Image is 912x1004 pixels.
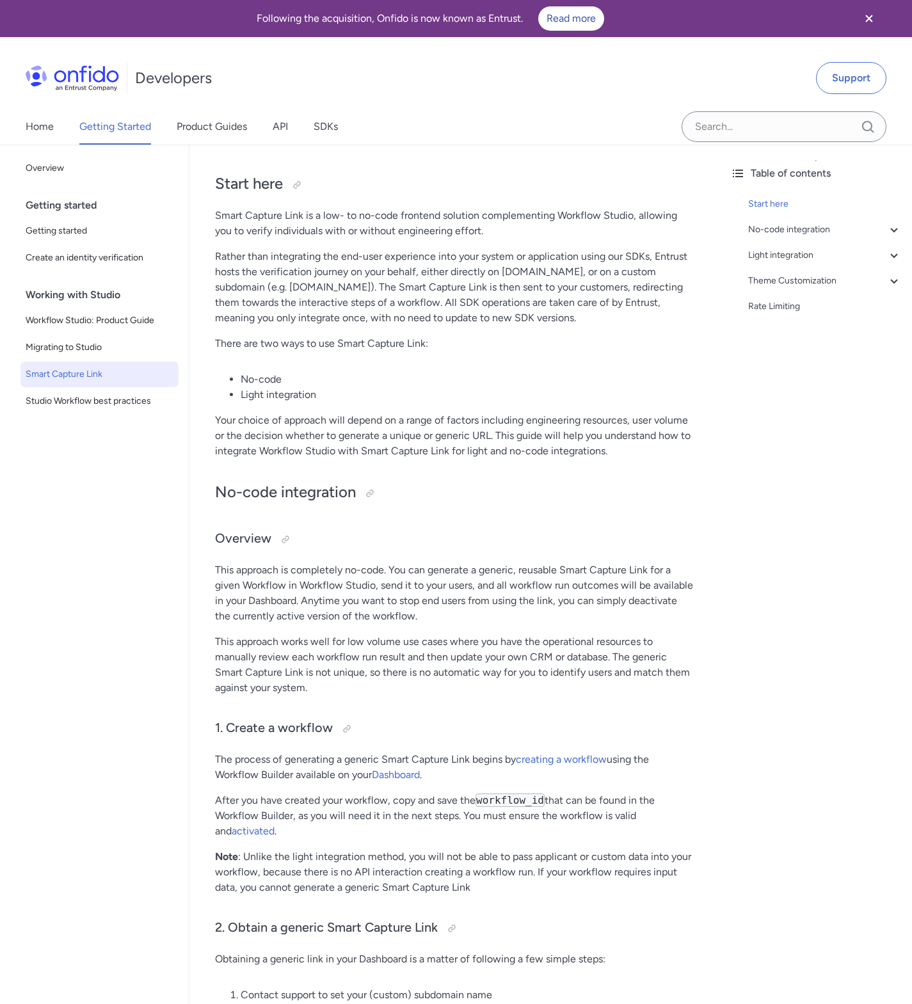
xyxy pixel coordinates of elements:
h3: Overview [215,529,694,550]
span: Overview [26,161,173,176]
a: Dashboard [372,769,420,781]
a: Theme Customization [748,273,902,289]
a: Smart Capture Link [20,362,179,387]
div: Getting started [26,193,184,218]
p: Smart Capture Link is a low- to no-code frontend solution complementing Workflow Studio, allowing... [215,208,694,239]
p: : Unlike the light integration method, you will not be able to pass applicant or custom data into... [215,849,694,895]
button: Close banner [845,3,893,35]
h2: Start here [215,173,694,195]
img: Onfido Logo [26,65,119,91]
input: Onfido search input field [682,111,886,142]
span: Create an identity verification [26,250,173,266]
li: Light integration [241,387,694,402]
a: Home [26,109,54,145]
span: Studio Workflow best practices [26,394,173,409]
a: activated [232,825,275,837]
span: Getting started [26,223,173,239]
a: Support [816,62,886,94]
li: No-code [241,372,694,387]
svg: Close banner [861,11,877,26]
a: API [273,109,288,145]
p: This approach is completely no-code. You can generate a generic, reusable Smart Capture Link for ... [215,562,694,624]
h3: 1. Create a workflow [215,719,694,739]
a: Overview [20,155,179,181]
span: Workflow Studio: Product Guide [26,313,173,328]
h1: Developers [135,68,212,88]
a: Read more [538,6,604,31]
a: creating a workflow [516,753,607,765]
h3: 2. Obtain a generic Smart Capture Link [215,918,694,939]
p: Obtaining a generic link in your Dashboard is a matter of following a few simple steps: [215,952,694,967]
a: Getting started [20,218,179,244]
span: Migrating to Studio [26,340,173,355]
p: The process of generating a generic Smart Capture Link begins by using the Workflow Builder avail... [215,752,694,783]
a: Workflow Studio: Product Guide [20,308,179,333]
div: Following the acquisition, Onfido is now known as Entrust. [15,6,845,31]
a: Create an identity verification [20,245,179,271]
p: Your choice of approach will depend on a range of factors including engineering resources, user v... [215,413,694,459]
a: Getting Started [79,109,151,145]
a: Rate Limiting [748,299,902,314]
p: This approach works well for low volume use cases where you have the operational resources to man... [215,634,694,696]
span: Smart Capture Link [26,367,173,382]
a: SDKs [314,109,338,145]
p: There are two ways to use Smart Capture Link: [215,336,694,351]
h2: No-code integration [215,482,694,504]
div: Table of contents [730,166,902,181]
a: Migrating to Studio [20,335,179,360]
code: workflow_id [476,793,545,807]
strong: Note [215,850,238,863]
a: Product Guides [177,109,247,145]
li: Contact support to set your (custom) subdomain name [241,987,694,1003]
a: Studio Workflow best practices [20,388,179,414]
div: Working with Studio [26,282,184,308]
p: After you have created your workflow, copy and save the that can be found in the Workflow Builder... [215,793,694,839]
a: Start here [748,196,902,212]
a: Light integration [748,248,902,263]
a: No-code integration [748,222,902,237]
p: Rather than integrating the end-user experience into your system or application using our SDKs, E... [215,249,694,326]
